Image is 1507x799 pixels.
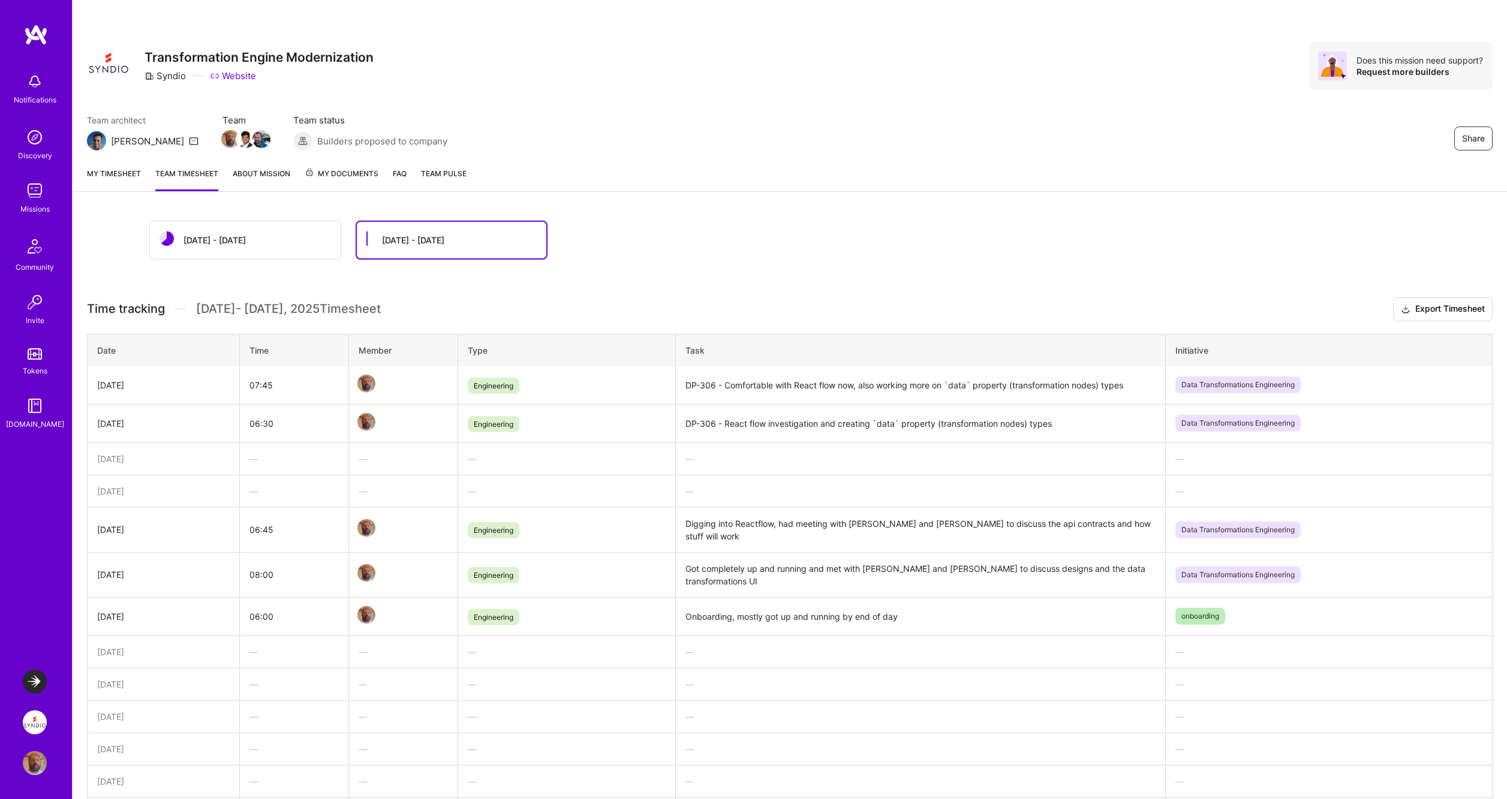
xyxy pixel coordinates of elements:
img: discovery [23,125,47,149]
div: — [249,453,339,465]
div: — [685,743,1156,755]
th: Time [240,334,349,366]
img: User Avatar [23,751,47,775]
a: About Mission [233,167,290,191]
div: Community [16,261,54,273]
div: — [249,646,339,658]
div: — [249,710,339,723]
img: Team Member Avatar [252,130,270,148]
img: tokens [28,348,42,360]
span: Team status [293,114,447,126]
a: Team Member Avatar [359,412,374,432]
img: guide book [23,394,47,418]
a: Syndio: Transformation Engine Modernization [20,710,50,734]
div: Does this mission need support? [1356,55,1483,66]
div: [DATE] [97,523,230,536]
div: — [359,775,448,788]
i: icon Download [1401,303,1410,316]
span: Data Transformations Engineering [1175,415,1301,432]
a: Team Member Avatar [359,518,374,538]
td: 06:30 [240,404,349,442]
img: bell [23,70,47,94]
div: — [468,485,666,498]
div: — [468,646,666,658]
div: — [1175,453,1482,465]
div: — [359,485,448,498]
div: — [468,453,666,465]
span: Data Transformations Engineering [1175,521,1301,538]
img: Team Architect [87,131,106,150]
img: Builders proposed to company [293,131,312,150]
td: 07:45 [240,366,349,405]
a: User Avatar [20,751,50,775]
td: Got completely up and running and met with [PERSON_NAME] and [PERSON_NAME] to discuss designs and... [675,552,1165,597]
div: — [685,646,1156,658]
div: [PERSON_NAME] [111,135,184,147]
span: [DATE] - [DATE] , 2025 Timesheet [196,301,381,316]
div: [DATE] [97,775,230,788]
div: — [685,678,1156,691]
div: — [468,678,666,691]
a: Team Member Avatar [359,605,374,625]
div: [DATE] - [DATE] [184,234,246,246]
td: Onboarding, mostly got up and running by end of day [675,597,1165,635]
img: Team Member Avatar [357,375,375,393]
img: Invite [23,290,47,314]
span: Builders proposed to company [317,135,447,147]
a: My Documents [305,167,378,191]
th: Type [458,334,675,366]
i: icon CompanyGray [145,71,154,81]
div: Invite [26,314,44,327]
div: — [1175,743,1482,755]
span: Data Transformations Engineering [1175,566,1301,583]
div: [DATE] [97,710,230,723]
a: LaunchDarkly: Backend and Fullstack Support [20,670,50,694]
img: Company Logo [87,42,130,85]
div: — [468,743,666,755]
a: Team Member Avatar [359,373,374,394]
i: icon Mail [189,136,198,146]
a: FAQ [393,167,407,191]
td: DP-306 - Comfortable with React flow now, also working more on `data` property (transformation no... [675,366,1165,405]
div: [DATE] [97,568,230,581]
button: Share [1454,126,1493,150]
img: teamwork [23,179,47,203]
div: — [359,710,448,723]
button: Export Timesheet [1393,297,1493,321]
div: [DATE] [97,678,230,691]
span: onboarding [1175,608,1225,625]
td: 08:00 [240,552,349,597]
h3: Transformation Engine Modernization [145,50,374,65]
div: — [685,710,1156,723]
div: — [249,678,339,691]
div: Syndio [145,70,186,82]
th: Date [88,334,240,366]
div: — [1175,485,1482,498]
img: Team Member Avatar [221,130,239,148]
span: Engineering [468,416,519,432]
div: [DATE] [97,610,230,623]
div: — [685,775,1156,788]
div: — [468,710,666,723]
div: [DATE] [97,485,230,498]
div: — [1175,775,1482,788]
a: Team timesheet [155,167,218,191]
div: — [685,453,1156,465]
div: — [249,743,339,755]
span: Team architect [87,114,198,126]
div: — [1175,646,1482,658]
div: Missions [20,203,50,215]
img: Avatar [1318,52,1347,80]
a: My timesheet [87,167,141,191]
img: status icon [160,231,174,246]
img: Team Member Avatar [357,519,375,537]
div: — [249,485,339,498]
td: Digging into Reactflow, had meeting with [PERSON_NAME] and [PERSON_NAME] to discuss the api contr... [675,507,1165,552]
div: [DATE] [97,453,230,465]
div: [DOMAIN_NAME] [6,418,64,430]
div: — [685,485,1156,498]
span: Team [222,114,269,126]
span: Share [1462,132,1485,144]
div: — [359,453,448,465]
img: LaunchDarkly: Backend and Fullstack Support [23,670,47,694]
